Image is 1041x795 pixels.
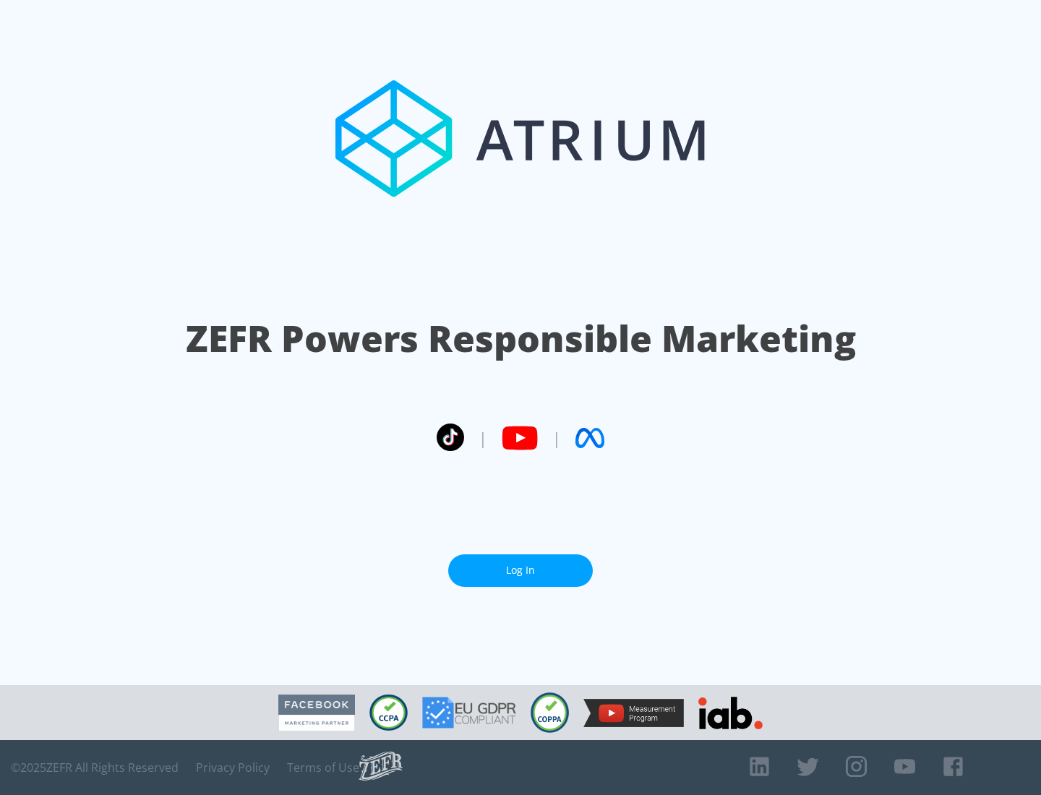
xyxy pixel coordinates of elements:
span: © 2025 ZEFR All Rights Reserved [11,760,179,775]
a: Log In [448,554,593,587]
a: Privacy Policy [196,760,270,775]
img: IAB [698,697,763,729]
span: | [479,427,487,449]
img: YouTube Measurement Program [583,699,684,727]
a: Terms of Use [287,760,359,775]
h1: ZEFR Powers Responsible Marketing [186,314,856,364]
span: | [552,427,561,449]
img: GDPR Compliant [422,697,516,729]
img: COPPA Compliant [531,692,569,733]
img: Facebook Marketing Partner [278,695,355,731]
img: CCPA Compliant [369,695,408,731]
